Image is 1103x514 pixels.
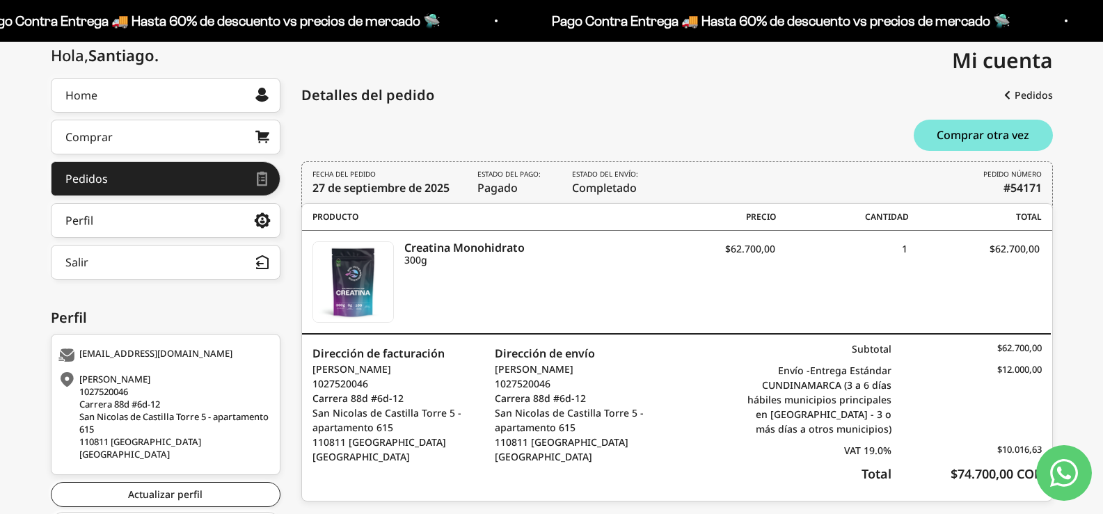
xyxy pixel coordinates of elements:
div: $62.700,00 [907,241,1040,269]
div: Perfil [51,307,280,328]
div: Comprar [65,131,113,143]
span: Completado [572,169,642,196]
i: 300g [404,254,642,266]
a: Actualizar perfil [51,482,280,507]
div: Salir [65,257,88,268]
span: Envío - [778,364,810,377]
p: [PERSON_NAME] 1027520046 Carrera 88d #6d-12 San Nicolas de Castilla Torre 5 - apartamento 615 110... [495,362,677,464]
span: Precio [644,211,777,223]
strong: Dirección de facturación [312,346,445,361]
i: FECHA DEL PEDIDO [312,169,376,179]
a: Home [51,78,280,113]
div: 1 [775,241,907,269]
img: Creatina Monohidrato - 300g [313,242,393,322]
span: Comprar otra vez [937,129,1029,140]
a: Comprar [51,120,280,154]
div: $62.700,00 [891,342,1042,356]
div: Subtotal [741,342,891,356]
span: Santiago [88,45,159,65]
span: Pagado [477,169,544,196]
button: Salir [51,245,280,280]
p: [PERSON_NAME] 1027520046 Carrera 88d #6d-12 San Nicolas de Castilla Torre 5 - apartamento 615 110... [312,362,495,464]
div: Hola, [51,47,159,64]
a: Pedidos [51,161,280,196]
span: Mi cuenta [952,46,1053,74]
span: . [154,45,159,65]
div: Home [65,90,97,101]
a: Pedidos [1004,83,1053,108]
div: Total [741,465,891,483]
i: Estado del envío: [572,169,638,179]
a: Creatina Monohidrato - 300g [312,241,394,323]
a: Perfil [51,203,280,238]
b: #54171 [1003,179,1042,196]
div: Pedidos [65,173,108,184]
div: Detalles del pedido [301,85,434,106]
div: $74.700,00 COP [891,465,1042,483]
p: Pago Contra Entrega 🚚 Hasta 60% de descuento vs precios de mercado 🛸 [550,10,1008,32]
div: VAT 19.0% [741,443,891,458]
div: [EMAIL_ADDRESS][DOMAIN_NAME] [58,348,269,362]
div: $12.000,00 [891,363,1042,436]
time: 27 de septiembre de 2025 [312,180,450,195]
i: Estado del pago: [477,169,541,179]
span: Total [909,211,1042,223]
span: $62.700,00 [725,242,775,255]
a: Creatina Monohidrato 300g [404,241,642,266]
button: Comprar otra vez [914,120,1053,151]
span: Producto [312,211,644,223]
span: Cantidad [776,211,909,223]
div: Perfil [65,215,93,226]
i: PEDIDO NÚMERO [983,169,1042,179]
i: Creatina Monohidrato [404,241,642,254]
strong: Dirección de envío [495,346,595,361]
div: Entrega Estándar CUNDINAMARCA (3 a 6 días hábiles municipios principales en [GEOGRAPHIC_DATA] - 3... [741,363,891,436]
div: $10.016,63 [891,443,1042,458]
div: [PERSON_NAME] 1027520046 Carrera 88d #6d-12 San Nicolas de Castilla Torre 5 - apartamento 615 110... [58,373,269,460]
